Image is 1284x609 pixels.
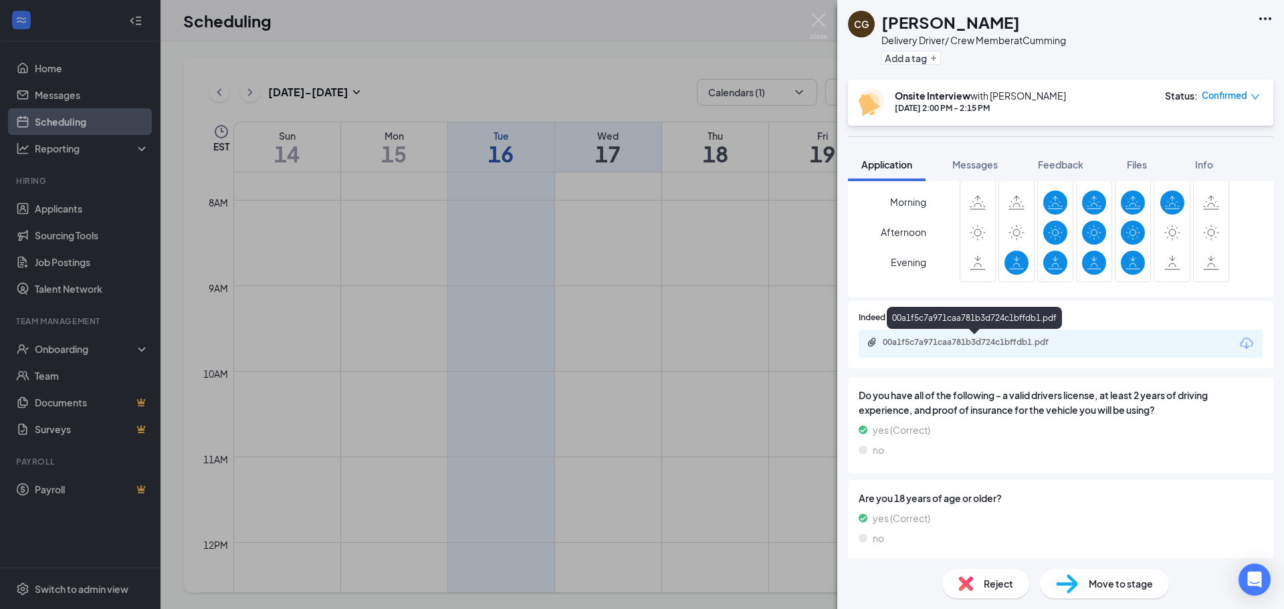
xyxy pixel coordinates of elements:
[881,51,941,65] button: PlusAdd a tag
[1239,564,1271,596] div: Open Intercom Messenger
[881,11,1020,33] h1: [PERSON_NAME]
[867,337,1083,350] a: Paperclip00a1f5c7a971caa781b3d724c1bffdb1.pdf
[887,307,1062,329] div: 00a1f5c7a971caa781b3d724c1bffdb1.pdf
[1195,158,1213,170] span: Info
[1202,89,1247,102] span: Confirmed
[881,220,926,244] span: Afternoon
[883,337,1070,348] div: 00a1f5c7a971caa781b3d724c1bffdb1.pdf
[873,531,884,545] span: no
[1127,158,1147,170] span: Files
[854,17,869,31] div: CG
[1038,158,1083,170] span: Feedback
[895,102,1066,114] div: [DATE] 2:00 PM - 2:15 PM
[861,158,912,170] span: Application
[873,422,930,437] span: yes (Correct)
[1251,92,1260,102] span: down
[890,190,926,214] span: Morning
[1257,11,1273,27] svg: Ellipses
[867,337,877,348] svg: Paperclip
[930,54,938,62] svg: Plus
[895,89,1066,102] div: with [PERSON_NAME]
[984,576,1013,591] span: Reject
[1165,89,1198,102] div: Status :
[873,443,884,457] span: no
[1089,576,1153,591] span: Move to stage
[881,33,1066,47] div: Delivery Driver/ Crew Member at Cumming
[895,90,970,102] b: Onsite Interview
[859,388,1263,417] span: Do you have all of the following - a valid drivers license, at least 2 years of driving experienc...
[891,250,926,274] span: Evening
[873,511,930,525] span: yes (Correct)
[952,158,998,170] span: Messages
[859,312,918,324] span: Indeed Resume
[1239,336,1255,352] svg: Download
[859,491,1263,505] span: Are you 18 years of age or older?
